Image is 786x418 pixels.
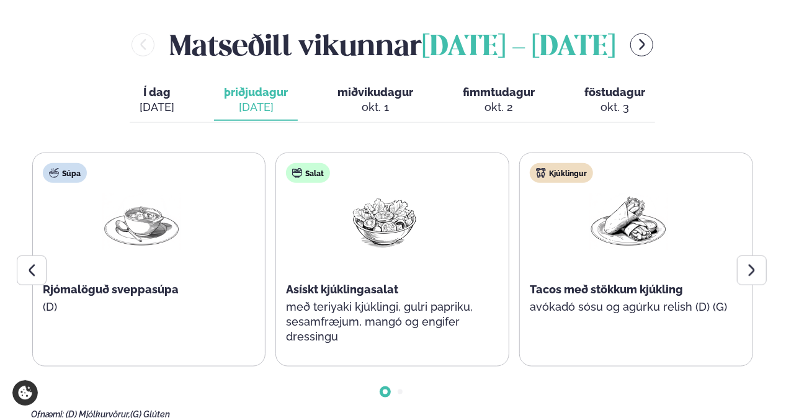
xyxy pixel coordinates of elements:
p: avókadó sósu og agúrku relish (D) (G) [530,300,727,314]
button: þriðjudagur [DATE] [214,80,298,121]
button: miðvikudagur okt. 1 [328,80,423,121]
div: [DATE] [224,100,288,115]
a: Cookie settings [12,380,38,406]
div: Salat [286,163,330,183]
span: Í dag [140,85,174,100]
span: Asískt kjúklingasalat [286,283,398,296]
span: Go to slide 1 [383,389,388,394]
img: chicken.svg [536,168,546,178]
span: [DATE] - [DATE] [422,34,615,61]
p: með teriyaki kjúklingi, gulri papriku, sesamfræjum, mangó og engifer dressingu [286,300,483,344]
span: Rjómalöguð sveppasúpa [43,283,179,296]
div: Súpa [43,163,87,183]
div: okt. 3 [584,100,645,115]
h2: Matseðill vikunnar [169,25,615,65]
img: Soup.png [102,193,181,251]
div: okt. 2 [463,100,535,115]
button: Í dag [DATE] [130,80,184,121]
button: fimmtudagur okt. 2 [453,80,545,121]
button: menu-btn-right [630,33,653,56]
img: soup.svg [49,168,59,178]
span: Tacos með stökkum kjúkling [530,283,683,296]
span: fimmtudagur [463,86,535,99]
span: Go to slide 2 [398,389,403,394]
img: Wraps.png [589,193,668,251]
div: [DATE] [140,100,174,115]
div: Kjúklingur [530,163,593,183]
span: miðvikudagur [337,86,413,99]
button: menu-btn-left [132,33,154,56]
div: okt. 1 [337,100,413,115]
p: (D) [43,300,240,314]
img: Salad.png [345,193,424,251]
img: salad.svg [292,168,302,178]
span: föstudagur [584,86,645,99]
button: föstudagur okt. 3 [574,80,655,121]
span: þriðjudagur [224,86,288,99]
